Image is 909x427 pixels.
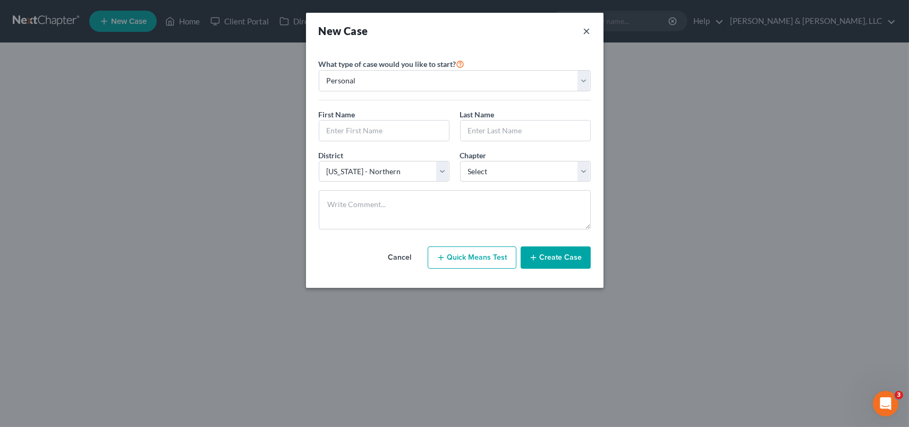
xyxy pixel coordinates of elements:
label: What type of case would you like to start? [319,57,465,70]
span: Chapter [460,151,487,160]
strong: New Case [319,24,368,37]
button: Quick Means Test [428,246,516,269]
span: 3 [895,391,903,399]
span: District [319,151,344,160]
button: Create Case [521,246,591,269]
iframe: Intercom live chat [873,391,898,416]
span: First Name [319,110,355,119]
input: Enter First Name [319,121,449,141]
button: Cancel [377,247,423,268]
button: × [583,23,591,38]
input: Enter Last Name [461,121,590,141]
span: Last Name [460,110,495,119]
